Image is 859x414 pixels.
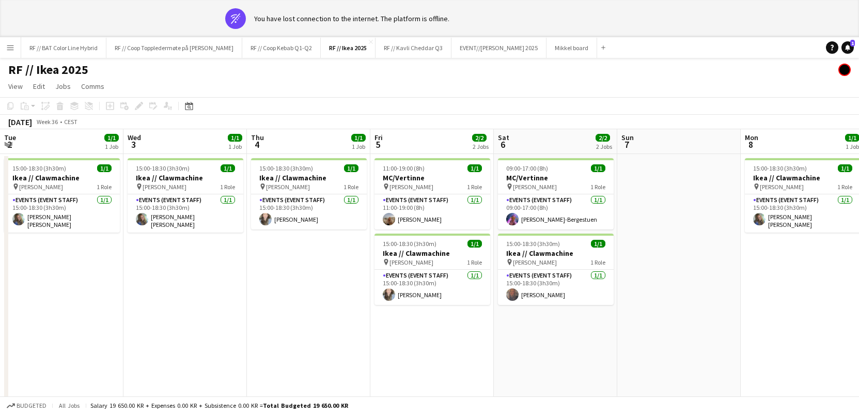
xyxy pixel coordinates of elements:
div: 1 Job [352,143,365,150]
app-job-card: 15:00-18:30 (3h30m)1/1Ikea // Clawmachine [PERSON_NAME]1 RoleEvents (Event Staff)1/115:00-18:30 (... [4,158,120,233]
span: 2/2 [472,134,487,142]
a: 1 [841,41,854,54]
span: 15:00-18:30 (3h30m) [753,164,807,172]
button: RF // Ikea 2025 [321,38,376,58]
span: 15:00-18:30 (3h30m) [12,164,66,172]
span: 1/1 [344,164,358,172]
span: Total Budgeted 19 650.00 KR [263,402,348,409]
button: RF // Coop Kebab Q1-Q2 [242,38,321,58]
a: Jobs [51,80,75,93]
span: [PERSON_NAME] [513,183,557,191]
div: 1 Job [105,143,118,150]
span: Budgeted [17,402,46,409]
app-card-role: Events (Event Staff)1/115:00-18:30 (3h30m)[PERSON_NAME] [374,270,490,305]
button: Budgeted [5,400,48,411]
app-card-role: Events (Event Staff)1/115:00-18:30 (3h30m)[PERSON_NAME] [498,270,614,305]
a: Comms [77,80,108,93]
span: 2 [3,139,16,150]
span: 1/1 [97,164,112,172]
app-card-role: Events (Event Staff)1/109:00-17:00 (8h)[PERSON_NAME]-Bergestuen [498,194,614,229]
span: 6 [496,139,509,150]
span: Week 36 [34,118,60,126]
a: View [4,80,27,93]
app-user-avatar: Hin Shing Cheung [838,64,851,76]
span: 1 Role [837,183,852,191]
span: All jobs [57,402,82,409]
span: Sun [621,133,634,142]
span: [PERSON_NAME] [19,183,63,191]
span: [PERSON_NAME] [760,183,804,191]
h3: Ikea // Clawmachine [251,173,367,182]
span: Jobs [55,82,71,91]
span: 1/1 [467,240,482,248]
span: 15:00-18:30 (3h30m) [383,240,436,248]
app-card-role: Events (Event Staff)1/111:00-19:00 (8h)[PERSON_NAME] [374,194,490,229]
span: 1 Role [343,183,358,191]
app-job-card: 11:00-19:00 (8h)1/1MC/Vertinne [PERSON_NAME]1 RoleEvents (Event Staff)1/111:00-19:00 (8h)[PERSON_... [374,158,490,229]
span: 1/1 [351,134,366,142]
app-job-card: 15:00-18:30 (3h30m)1/1Ikea // Clawmachine [PERSON_NAME]1 RoleEvents (Event Staff)1/115:00-18:30 (... [251,158,367,229]
span: 1/1 [467,164,482,172]
div: Salary 19 650.00 KR + Expenses 0.00 KR + Subsistence 0.00 KR = [90,402,348,409]
div: 1 Job [228,143,242,150]
span: 15:00-18:30 (3h30m) [506,240,560,248]
span: 5 [373,139,383,150]
a: Edit [29,80,49,93]
app-job-card: 15:00-18:30 (3h30m)1/1Ikea // Clawmachine [PERSON_NAME]1 RoleEvents (Event Staff)1/115:00-18:30 (... [374,234,490,305]
app-job-card: 09:00-17:00 (8h)1/1MC/Vertinne [PERSON_NAME]1 RoleEvents (Event Staff)1/109:00-17:00 (8h)[PERSON_... [498,158,614,229]
h3: Ikea // Clawmachine [374,249,490,258]
app-card-role: Events (Event Staff)1/115:00-18:30 (3h30m)[PERSON_NAME] [PERSON_NAME] [4,194,120,233]
span: 8 [743,139,758,150]
span: 1 Role [590,183,605,191]
div: 15:00-18:30 (3h30m)1/1Ikea // Clawmachine [PERSON_NAME]1 RoleEvents (Event Staff)1/115:00-18:30 (... [498,234,614,305]
span: 1 Role [467,258,482,266]
span: 4 [249,139,264,150]
div: 1 Job [846,143,859,150]
span: [PERSON_NAME] [389,183,433,191]
h3: Ikea // Clawmachine [498,249,614,258]
span: Comms [81,82,104,91]
span: Mon [745,133,758,142]
span: 1 [850,40,855,47]
span: 1 Role [97,183,112,191]
span: 09:00-17:00 (8h) [506,164,548,172]
span: Fri [374,133,383,142]
button: RF // Kavli Cheddar Q3 [376,38,451,58]
span: 15:00-18:30 (3h30m) [136,164,190,172]
div: [DATE] [8,117,32,127]
h3: Ikea // Clawmachine [4,173,120,182]
span: 7 [620,139,634,150]
span: 15:00-18:30 (3h30m) [259,164,313,172]
button: Mikkel board [546,38,597,58]
span: 1/1 [591,240,605,248]
h1: RF // Ikea 2025 [8,62,88,78]
button: RF // BAT Color Line Hybrid [21,38,106,58]
div: 2 Jobs [473,143,489,150]
span: 2/2 [596,134,610,142]
span: [PERSON_NAME] [513,258,557,266]
app-card-role: Events (Event Staff)1/115:00-18:30 (3h30m)[PERSON_NAME] [251,194,367,229]
span: Sat [498,133,509,142]
span: 1 Role [467,183,482,191]
button: EVENT//[PERSON_NAME] 2025 [451,38,546,58]
span: 1/1 [838,164,852,172]
div: 2 Jobs [596,143,612,150]
span: Thu [251,133,264,142]
h3: MC/Vertinne [374,173,490,182]
div: CEST [64,118,77,126]
span: View [8,82,23,91]
span: [PERSON_NAME] [266,183,310,191]
app-job-card: 15:00-18:30 (3h30m)1/1Ikea // Clawmachine [PERSON_NAME]1 RoleEvents (Event Staff)1/115:00-18:30 (... [128,158,243,233]
span: 1/1 [228,134,242,142]
span: 3 [126,139,141,150]
span: [PERSON_NAME] [143,183,186,191]
span: Edit [33,82,45,91]
span: 1/1 [591,164,605,172]
h3: Ikea // Clawmachine [128,173,243,182]
span: 1/1 [221,164,235,172]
